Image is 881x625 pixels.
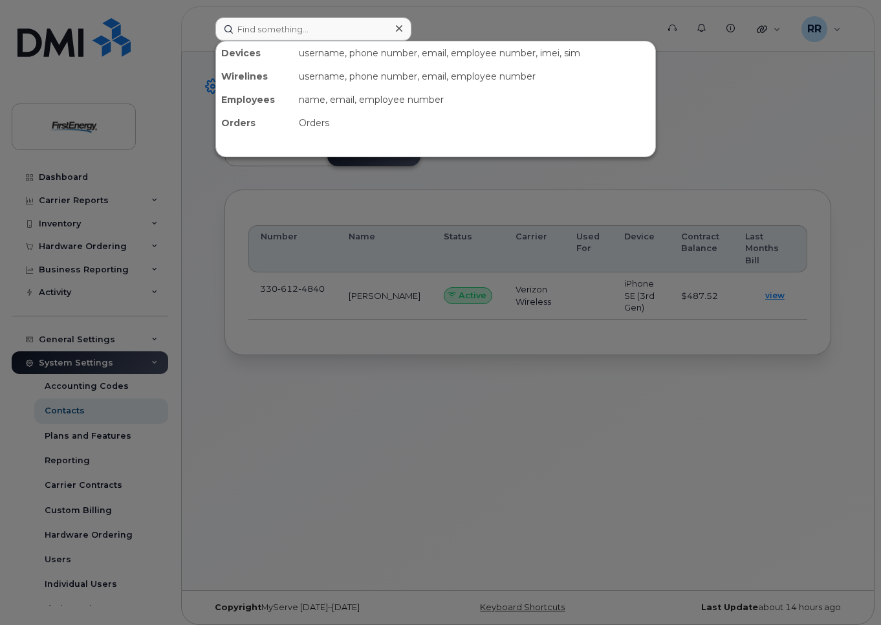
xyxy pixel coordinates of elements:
iframe: Messenger Launcher [825,569,871,615]
div: Devices [216,41,294,65]
div: Employees [216,88,294,111]
div: name, email, employee number [294,88,655,111]
div: username, phone number, email, employee number, imei, sim [294,41,655,65]
div: Orders [294,111,655,135]
div: Orders [216,111,294,135]
div: Wirelines [216,65,294,88]
div: username, phone number, email, employee number [294,65,655,88]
